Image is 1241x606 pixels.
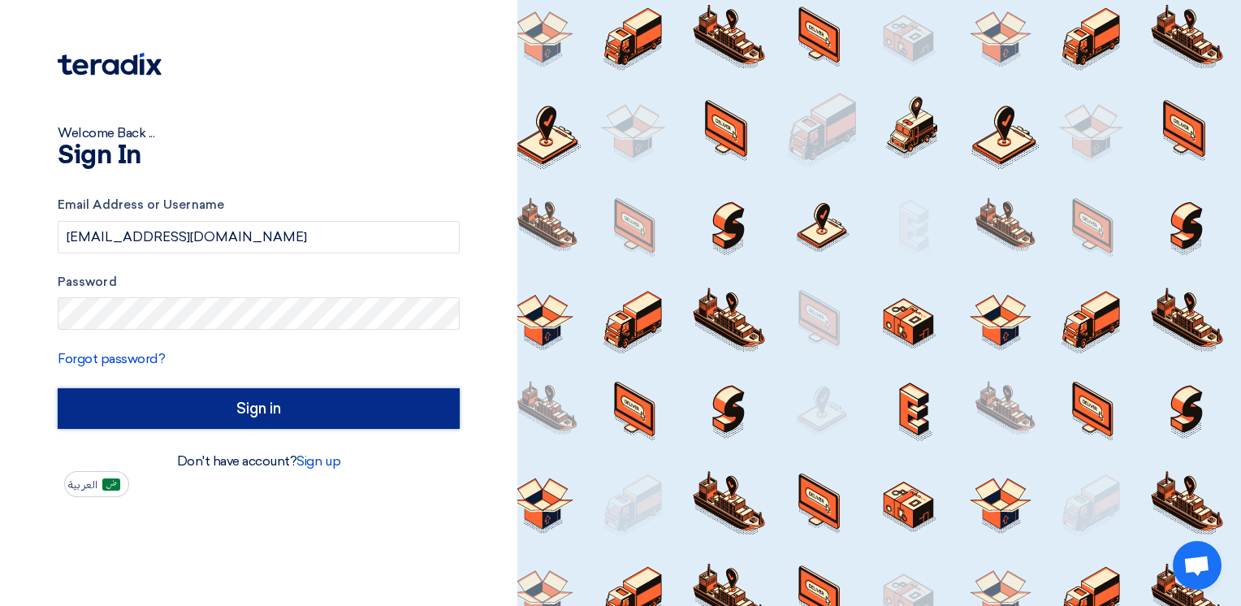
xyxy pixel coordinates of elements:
img: ar-AR.png [102,478,120,491]
span: العربية [68,479,97,491]
input: Enter your business email or username [58,221,460,253]
h1: Sign In [58,143,460,169]
div: Welcome Back ... [58,123,460,143]
div: Don't have account? [58,452,460,471]
label: Password [58,273,460,292]
label: Email Address or Username [58,196,460,214]
input: Sign in [58,388,460,429]
img: Teradix logo [58,53,162,76]
div: Open chat [1173,541,1222,590]
a: Sign up [296,453,340,469]
button: العربية [64,471,129,497]
a: Forgot password? [58,351,165,366]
